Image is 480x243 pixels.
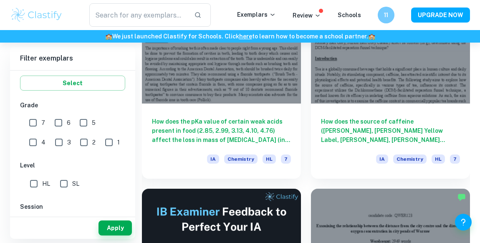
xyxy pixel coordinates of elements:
p: Review [293,11,321,20]
span: 7 [450,154,460,164]
h6: Grade [20,101,125,110]
h6: Filter exemplars [10,47,135,70]
img: Marked [457,193,466,201]
span: Chemistry [393,154,427,164]
button: Select [20,76,125,91]
img: Clastify logo [10,7,63,23]
button: 11 [378,7,394,23]
span: 7 [281,154,291,164]
h6: Session [20,202,125,211]
span: Chemistry [224,154,258,164]
a: Schools [338,12,361,18]
span: 4 [41,138,45,147]
span: 🏫 [105,33,112,40]
span: 1 [117,138,120,147]
span: 7 [41,118,45,127]
span: 5 [92,118,96,127]
span: HL [263,154,276,164]
span: 6 [67,118,71,127]
button: Apply [99,220,132,235]
span: IA [376,154,388,164]
span: 🏫 [368,33,375,40]
h6: Level [20,161,125,170]
input: Search for any exemplars... [89,3,188,27]
button: UPGRADE NOW [411,8,470,23]
span: IA [207,154,219,164]
p: Exemplars [237,10,276,19]
span: HL [42,179,50,188]
span: 2 [92,138,96,147]
h6: 11 [381,10,391,20]
span: HL [432,154,445,164]
span: 3 [67,138,71,147]
span: SL [72,179,79,188]
h6: How does the source of caffeine ([PERSON_NAME], [PERSON_NAME] Yellow Label, [PERSON_NAME], [PERSO... [321,117,460,144]
button: Help and Feedback [455,214,472,230]
h6: We just launched Clastify for Schools. Click to learn how to become a school partner. [2,32,478,41]
h6: How does the pKa value of certain weak acids present in food (2.85, 2.99, 3.13, 4.10, 4.76) affec... [152,117,291,144]
a: here [239,33,252,40]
